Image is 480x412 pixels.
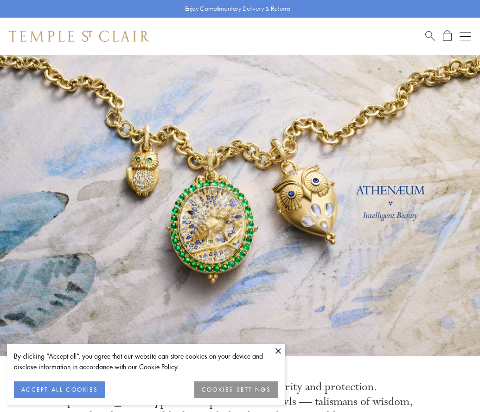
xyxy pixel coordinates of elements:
[194,381,278,398] button: COOKIES SETTINGS
[185,4,290,13] p: Enjoy Complimentary Delivery & Returns
[9,31,149,42] img: Temple St. Clair
[443,30,452,42] a: Open Shopping Bag
[460,31,471,42] button: Open navigation
[425,30,435,42] a: Search
[14,351,278,372] div: By clicking “Accept all”, you agree that our website can store cookies on your device and disclos...
[14,381,105,398] button: ACCEPT ALL COOKIES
